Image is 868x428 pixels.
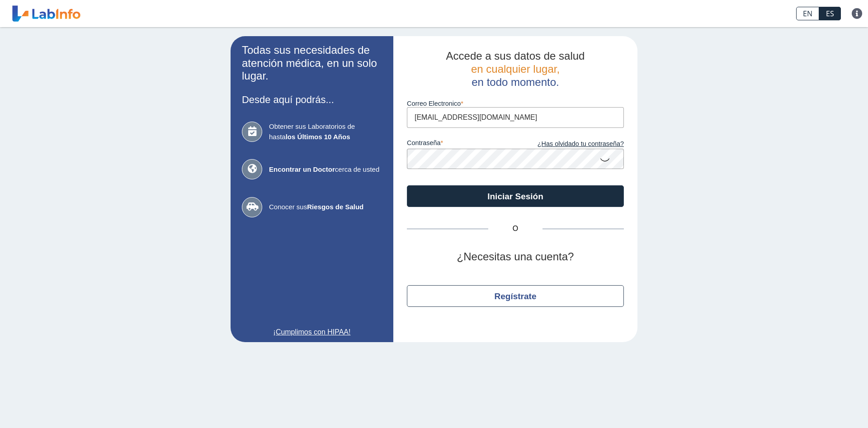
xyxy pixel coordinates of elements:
[819,7,841,20] a: ES
[269,165,335,173] b: Encontrar un Doctor
[286,133,350,141] b: los Últimos 10 Años
[488,223,542,234] span: O
[471,63,560,75] span: en cualquier lugar,
[407,250,624,263] h2: ¿Necesitas una cuenta?
[407,285,624,307] button: Regístrate
[269,202,382,212] span: Conocer sus
[269,122,382,142] span: Obtener sus Laboratorios de hasta
[307,203,363,211] b: Riesgos de Salud
[515,139,624,149] a: ¿Has olvidado tu contraseña?
[407,139,515,149] label: contraseña
[407,100,624,107] label: Correo Electronico
[788,393,858,418] iframe: Help widget launcher
[269,165,382,175] span: cerca de usted
[242,44,382,83] h2: Todas sus necesidades de atención médica, en un solo lugar.
[796,7,819,20] a: EN
[446,50,585,62] span: Accede a sus datos de salud
[242,327,382,338] a: ¡Cumplimos con HIPAA!
[472,76,559,88] span: en todo momento.
[407,185,624,207] button: Iniciar Sesión
[242,94,382,105] h3: Desde aquí podrás...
